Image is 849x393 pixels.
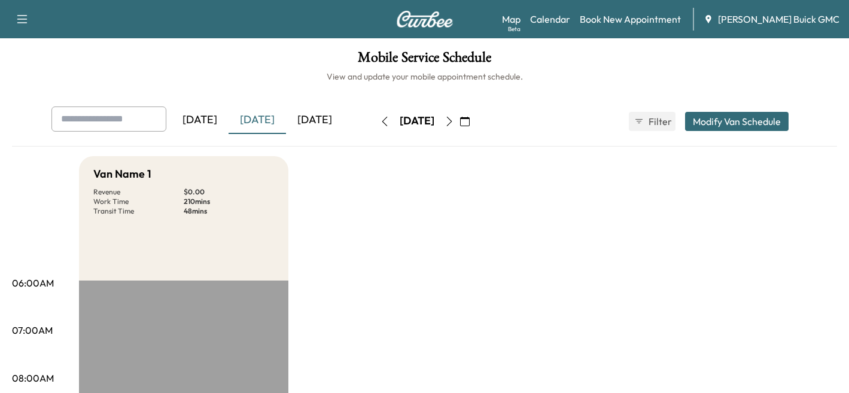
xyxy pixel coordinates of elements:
a: Calendar [530,12,570,26]
span: Filter [649,114,670,129]
p: Revenue [93,187,184,197]
h5: Van Name 1 [93,166,151,182]
div: Beta [508,25,521,33]
p: 06:00AM [12,276,54,290]
p: 08:00AM [12,371,54,385]
span: [PERSON_NAME] Buick GMC [718,12,839,26]
p: $ 0.00 [184,187,274,197]
p: 48 mins [184,206,274,216]
p: Work Time [93,197,184,206]
button: Filter [629,112,675,131]
a: Book New Appointment [580,12,681,26]
p: 210 mins [184,197,274,206]
div: [DATE] [400,114,434,129]
div: [DATE] [229,106,286,134]
div: [DATE] [286,106,343,134]
div: [DATE] [171,106,229,134]
button: Modify Van Schedule [685,112,789,131]
p: 07:00AM [12,323,53,337]
p: Transit Time [93,206,184,216]
h6: View and update your mobile appointment schedule. [12,71,837,83]
img: Curbee Logo [396,11,454,28]
a: MapBeta [502,12,521,26]
h1: Mobile Service Schedule [12,50,837,71]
